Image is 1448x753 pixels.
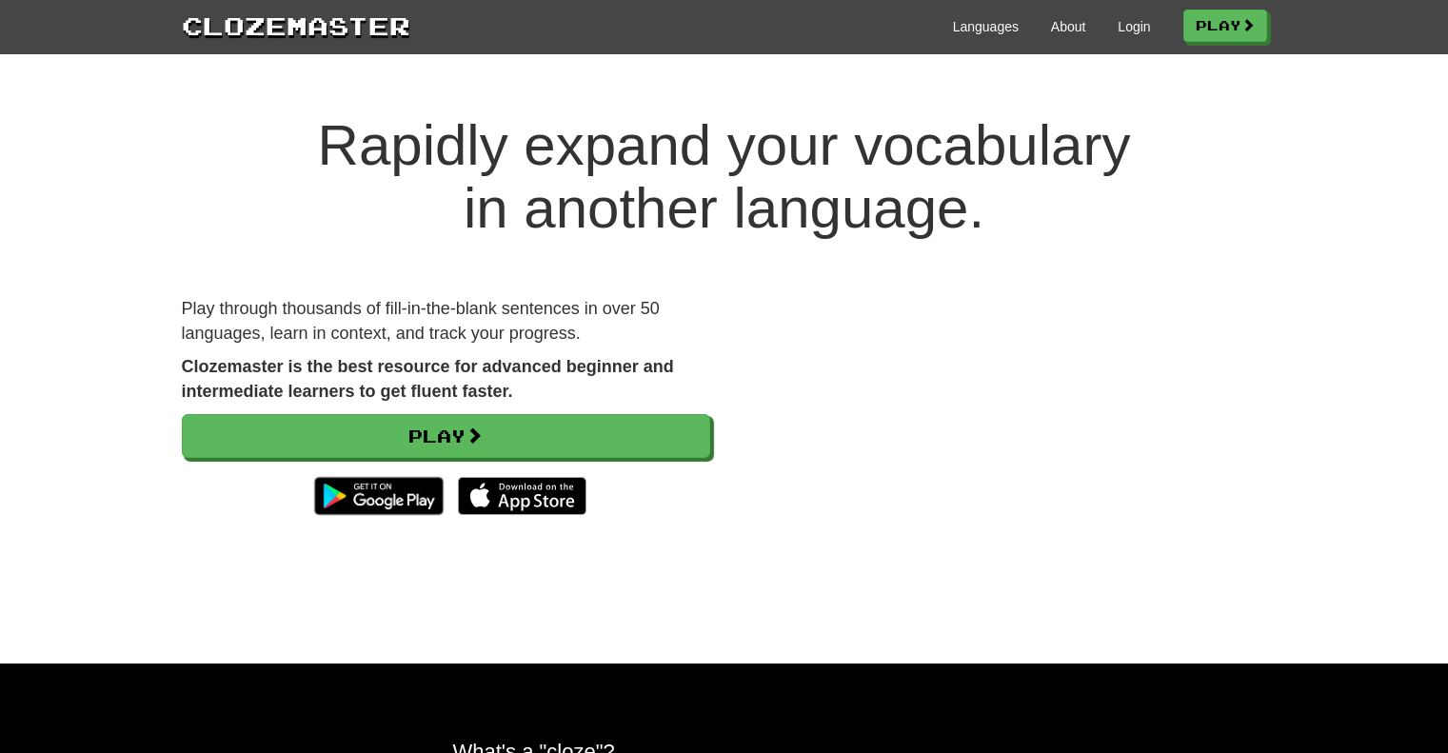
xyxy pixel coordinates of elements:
[182,8,410,43] a: Clozemaster
[182,297,710,346] p: Play through thousands of fill-in-the-blank sentences in over 50 languages, learn in context, and...
[1118,17,1150,36] a: Login
[305,467,452,525] img: Get it on Google Play
[953,17,1019,36] a: Languages
[1183,10,1267,42] a: Play
[1051,17,1086,36] a: About
[182,357,674,401] strong: Clozemaster is the best resource for advanced beginner and intermediate learners to get fluent fa...
[458,477,586,515] img: Download_on_the_App_Store_Badge_US-UK_135x40-25178aeef6eb6b83b96f5f2d004eda3bffbb37122de64afbaef7...
[182,414,710,458] a: Play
